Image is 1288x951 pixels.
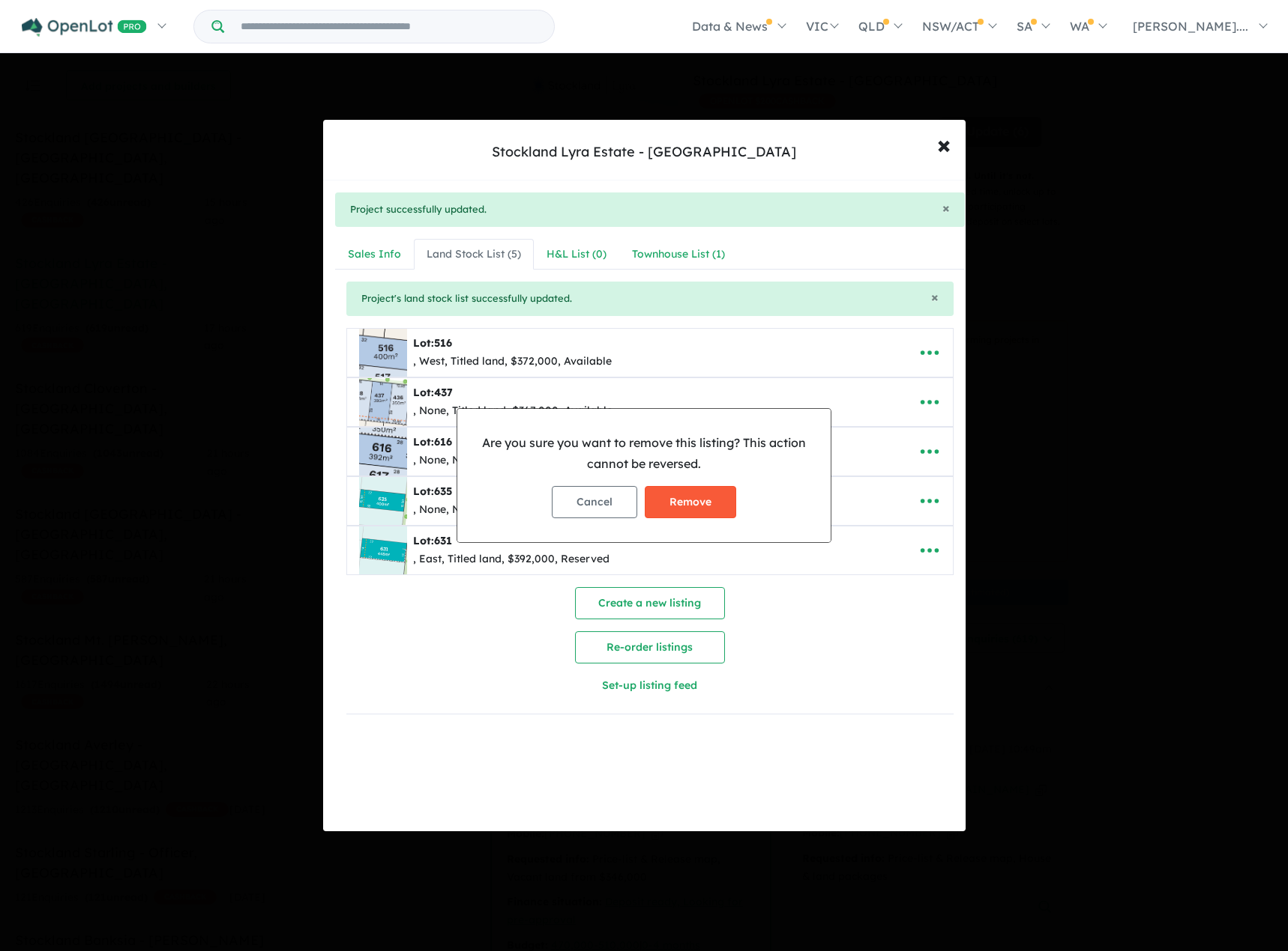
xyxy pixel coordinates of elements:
span: [PERSON_NAME].... [1133,19,1248,34]
input: Try estate name, suburb, builder or developer [227,10,551,43]
button: Remove [645,486,736,518]
img: Openlot PRO Logo White [22,18,147,37]
button: Cancel [552,486,637,518]
p: Are you sure you want to remove this listing? This action cannot be reversed. [469,433,819,473]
